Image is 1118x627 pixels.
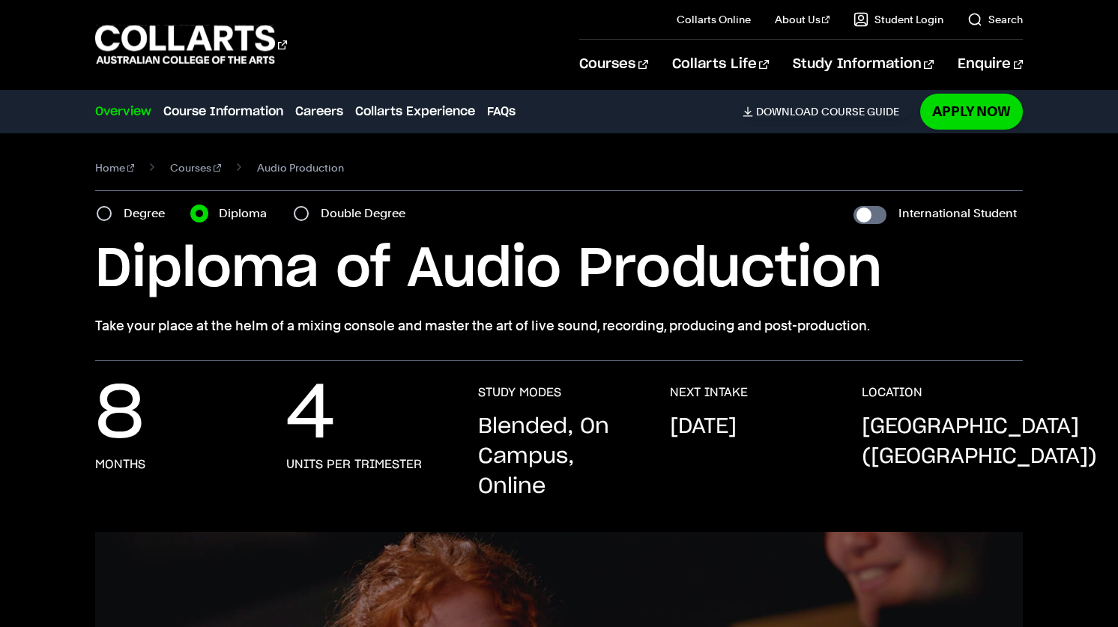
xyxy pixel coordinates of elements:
p: [DATE] [670,412,737,442]
p: 8 [95,385,144,445]
span: Audio Production [257,157,344,178]
a: Apply Now [920,94,1023,129]
a: Courses [170,157,221,178]
p: 4 [286,385,335,445]
a: FAQs [487,103,516,121]
h1: Diploma of Audio Production [95,236,1023,303]
label: Degree [124,203,174,224]
a: Collarts Experience [355,103,475,121]
a: DownloadCourse Guide [743,105,911,118]
p: [GEOGRAPHIC_DATA] ([GEOGRAPHIC_DATA]) [862,412,1097,472]
div: Go to homepage [95,23,287,66]
h3: LOCATION [862,385,922,400]
a: Enquire [958,40,1023,89]
h3: NEXT INTAKE [670,385,748,400]
a: Student Login [853,12,943,27]
a: Collarts Online [677,12,751,27]
p: Take your place at the helm of a mixing console and master the art of live sound, recording, prod... [95,315,1023,336]
label: Diploma [219,203,276,224]
p: Blended, On Campus, Online [478,412,640,502]
a: Home [95,157,135,178]
span: Download [756,105,818,118]
a: Collarts Life [672,40,769,89]
a: Search [967,12,1023,27]
h3: months [95,457,145,472]
a: Careers [295,103,343,121]
a: Course Information [163,103,283,121]
a: Overview [95,103,151,121]
label: Double Degree [321,203,414,224]
a: Courses [579,40,647,89]
label: International Student [898,203,1017,224]
h3: units per trimester [286,457,422,472]
h3: STUDY MODES [478,385,561,400]
a: Study Information [793,40,934,89]
a: About Us [775,12,830,27]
